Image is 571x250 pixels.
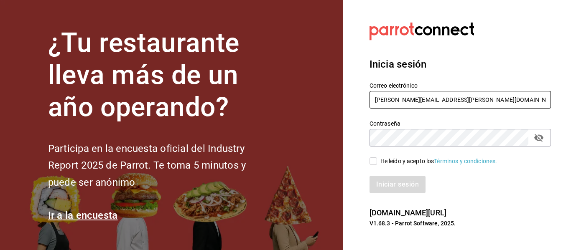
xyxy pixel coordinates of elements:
a: Términos y condiciones. [434,158,497,164]
p: V1.68.3 - Parrot Software, 2025. [370,219,551,227]
label: Correo electrónico [370,83,551,88]
h2: Participa en la encuesta oficial del Industry Report 2025 de Parrot. Te toma 5 minutos y puede se... [48,140,274,191]
a: Ir a la encuesta [48,210,118,221]
label: Contraseña [370,121,551,126]
input: Ingresa tu correo electrónico [370,91,551,109]
div: He leído y acepto los [380,157,497,166]
button: passwordField [532,131,546,145]
h3: Inicia sesión [370,57,551,72]
a: [DOMAIN_NAME][URL] [370,208,446,217]
h1: ¿Tu restaurante lleva más de un año operando? [48,27,274,123]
